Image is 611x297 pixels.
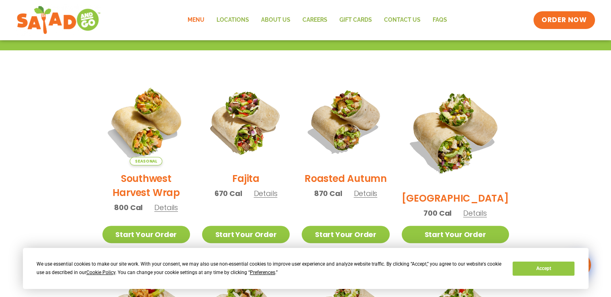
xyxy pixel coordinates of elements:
[154,202,178,212] span: Details
[314,188,342,199] span: 870 Cal
[250,270,275,275] span: Preferences
[423,208,452,219] span: 700 Cal
[378,11,427,29] a: Contact Us
[23,248,589,289] div: Cookie Consent Prompt
[182,11,453,29] nav: Menu
[16,4,101,36] img: new-SAG-logo-768×292
[302,226,389,243] a: Start Your Order
[304,171,387,186] h2: Roasted Autumn
[254,188,278,198] span: Details
[86,270,115,275] span: Cookie Policy
[232,171,260,186] h2: Fajita
[215,188,242,199] span: 670 Cal
[333,11,378,29] a: GIFT CARDS
[402,191,509,205] h2: [GEOGRAPHIC_DATA]
[513,262,574,276] button: Accept
[533,11,595,29] a: ORDER NOW
[402,226,509,243] a: Start Your Order
[102,226,190,243] a: Start Your Order
[296,11,333,29] a: Careers
[114,202,143,213] span: 800 Cal
[202,78,290,165] img: Product photo for Fajita Wrap
[102,171,190,200] h2: Southwest Harvest Wrap
[255,11,296,29] a: About Us
[210,11,255,29] a: Locations
[354,188,377,198] span: Details
[102,78,190,165] img: Product photo for Southwest Harvest Wrap
[427,11,453,29] a: FAQs
[182,11,210,29] a: Menu
[37,260,503,277] div: We use essential cookies to make our site work. With your consent, we may also use non-essential ...
[463,208,487,218] span: Details
[202,226,290,243] a: Start Your Order
[542,15,586,25] span: ORDER NOW
[402,78,509,185] img: Product photo for BBQ Ranch Wrap
[130,157,162,165] span: Seasonal
[302,78,389,165] img: Product photo for Roasted Autumn Wrap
